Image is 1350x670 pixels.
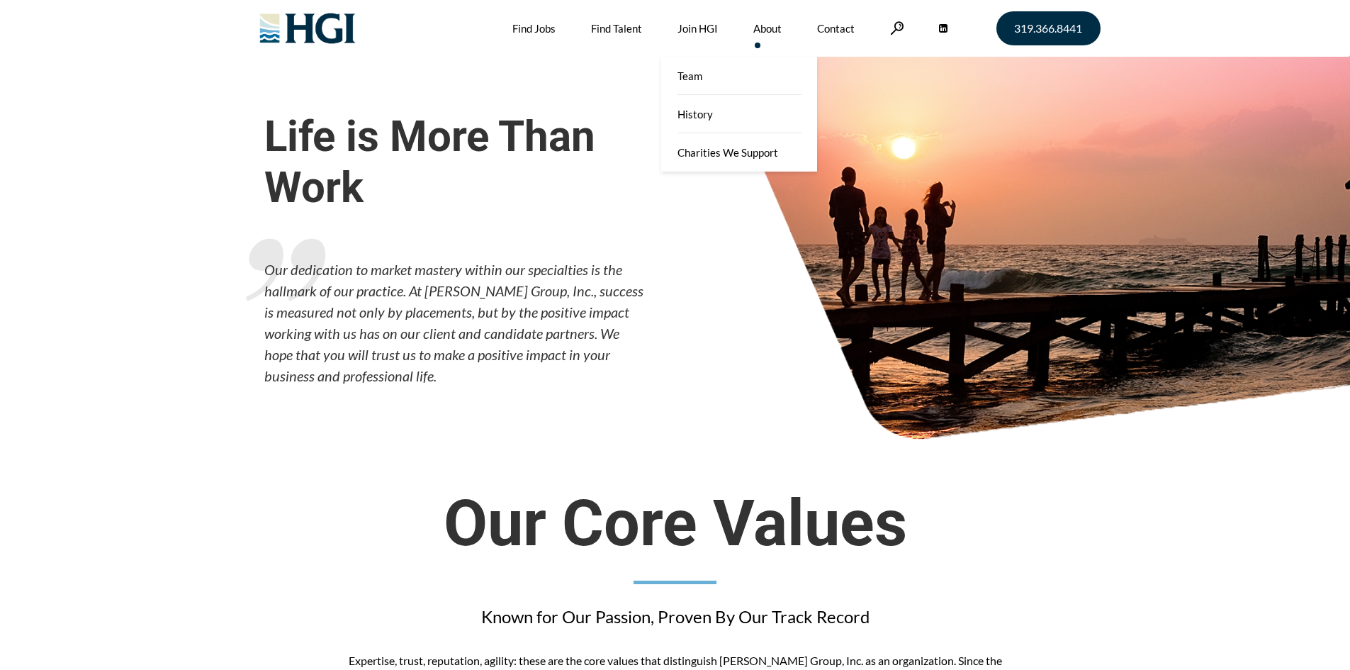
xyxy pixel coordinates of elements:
[344,605,1006,629] div: Known for Our Passion, Proven By Our Track Record
[890,21,904,35] a: Search
[661,95,817,133] a: History
[996,11,1101,45] a: 319.366.8441
[344,488,1006,559] span: Our Core Values
[264,111,647,213] span: Life is More Than Work
[264,259,647,386] p: Our dedication to market mastery within our specialties is the hallmark of our practice. At [PERS...
[1014,23,1082,34] span: 319.366.8441
[661,133,817,172] a: Charities We Support
[661,57,817,95] a: Team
